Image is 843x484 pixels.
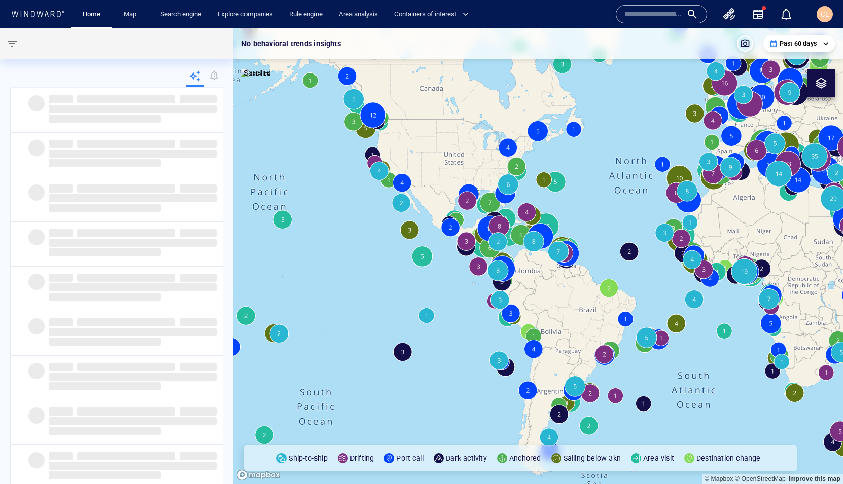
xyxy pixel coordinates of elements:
[28,363,45,379] span: ‌
[49,105,217,113] span: ‌
[49,293,161,301] span: ‌
[77,363,175,371] span: ‌
[233,28,843,484] canvas: Map
[394,9,469,20] span: Containers of interest
[49,229,73,237] span: ‌
[49,427,161,435] span: ‌
[180,140,217,148] span: ‌
[180,452,217,460] span: ‌
[643,452,674,464] p: Area visit
[390,6,477,23] button: Containers of interest
[77,274,175,282] span: ‌
[77,229,175,237] span: ‌
[49,407,73,416] span: ‌
[49,140,73,148] span: ‌
[28,452,45,468] span: ‌
[788,475,840,482] a: Map feedback
[446,452,487,464] p: Dark activity
[75,6,108,23] button: Home
[28,318,45,334] span: ‌
[77,95,175,103] span: ‌
[396,452,424,464] p: Port call
[28,184,45,201] span: ‌
[780,8,792,20] div: Notification center
[49,338,161,346] span: ‌
[77,452,175,460] span: ‌
[49,248,161,256] span: ‌
[28,407,45,424] span: ‌
[77,407,175,416] span: ‌
[49,184,73,193] span: ‌
[769,39,829,48] div: Past 60 days
[244,67,271,79] p: Satellite
[49,318,73,326] span: ‌
[156,6,205,23] a: Search engine
[236,469,281,481] a: Mapbox logo
[28,229,45,245] span: ‌
[49,452,73,460] span: ‌
[821,10,829,18] span: CL
[49,239,217,247] span: ‌
[815,4,835,24] button: CL
[49,115,161,123] span: ‌
[49,417,217,425] span: ‌
[77,140,175,148] span: ‌
[735,475,786,482] a: OpenStreetMap
[79,6,104,23] a: Home
[180,407,217,416] span: ‌
[49,462,217,470] span: ‌
[49,328,217,336] span: ‌
[800,438,835,476] iframe: Chat
[509,452,541,464] p: Anchored
[180,318,217,326] span: ‌
[28,95,45,111] span: ‌
[49,150,217,158] span: ‌
[180,229,217,237] span: ‌
[285,6,327,23] a: Rule engine
[180,274,217,282] span: ‌
[49,373,217,381] span: ‌
[28,140,45,156] span: ‌
[49,159,161,167] span: ‌
[335,6,382,23] a: Area analysis
[180,95,217,103] span: ‌
[49,363,73,371] span: ‌
[28,274,45,290] span: ‌
[705,475,733,482] a: Mapbox
[49,274,73,282] span: ‌
[350,452,374,464] p: Drifting
[120,6,144,23] a: Map
[180,363,217,371] span: ‌
[49,382,161,390] span: ‌
[49,204,161,212] span: ‌
[116,6,148,23] button: Map
[77,318,175,326] span: ‌
[214,6,277,23] a: Explore companies
[780,39,817,48] p: Past 60 days
[49,95,73,103] span: ‌
[49,471,161,479] span: ‌
[564,452,621,464] p: Sailing below 3kn
[49,194,217,202] span: ‌
[49,283,217,291] span: ‌
[77,184,175,193] span: ‌
[289,452,327,464] p: Ship-to-ship
[241,69,271,79] img: satellite
[696,452,761,464] p: Destination change
[241,38,341,50] p: No behavioral trends insights
[180,184,217,193] span: ‌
